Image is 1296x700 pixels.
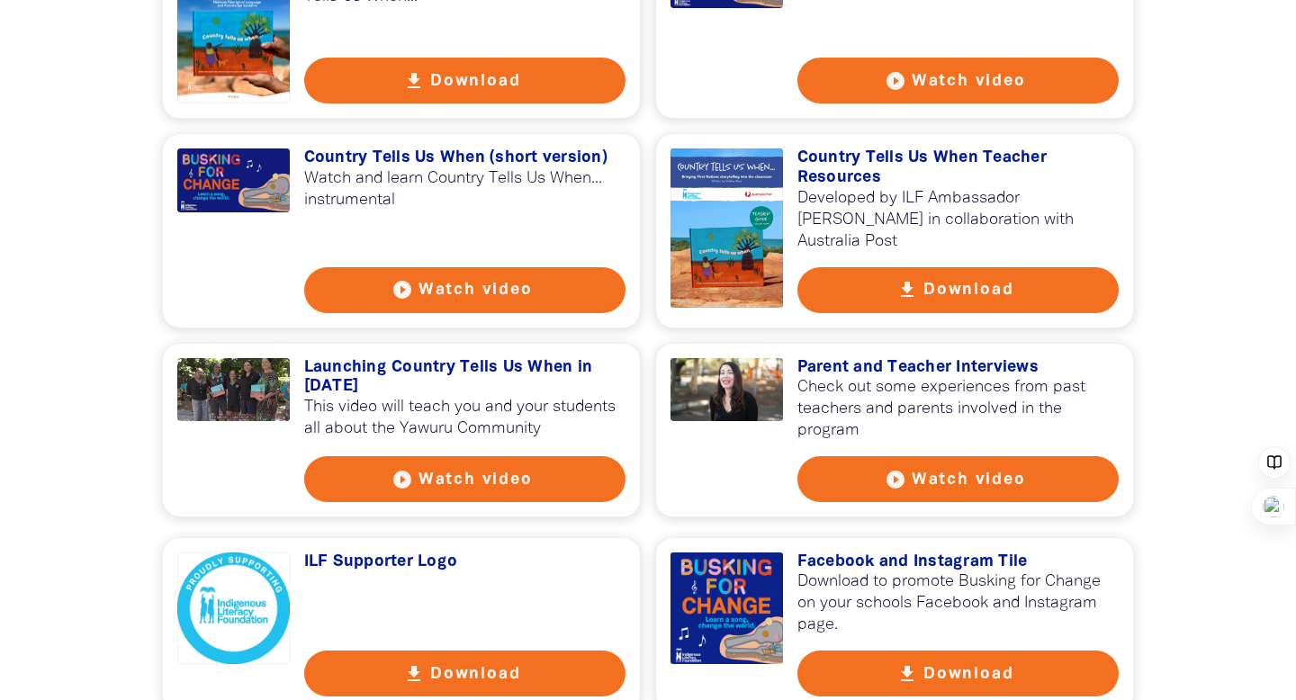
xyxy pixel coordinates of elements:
button: get_app Download [304,651,626,696]
button: get_app Download [797,267,1120,313]
button: play_circle_filled Watch video [304,456,626,502]
i: get_app [403,663,425,685]
button: get_app Download [797,651,1120,696]
i: play_circle_filled [885,469,906,490]
i: play_circle_filled [391,469,413,490]
button: get_app Download [304,58,626,103]
i: play_circle_filled [391,279,413,301]
button: play_circle_filled Watch video [797,58,1120,103]
h3: Country Tells Us When Teacher Resources [797,148,1120,187]
h3: ILF Supporter Logo [304,552,626,572]
i: play_circle_filled [885,70,906,92]
h3: Facebook and Instagram Tile [797,552,1120,572]
h3: Country Tells Us When (short version) [304,148,626,168]
i: get_app [403,70,425,92]
button: play_circle_filled Watch video [304,267,626,313]
i: get_app [896,279,918,301]
i: get_app [896,663,918,685]
h3: Launching Country Tells Us When in [DATE] [304,358,626,397]
button: play_circle_filled Watch video [797,456,1120,502]
h3: Parent and Teacher Interviews [797,358,1120,378]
